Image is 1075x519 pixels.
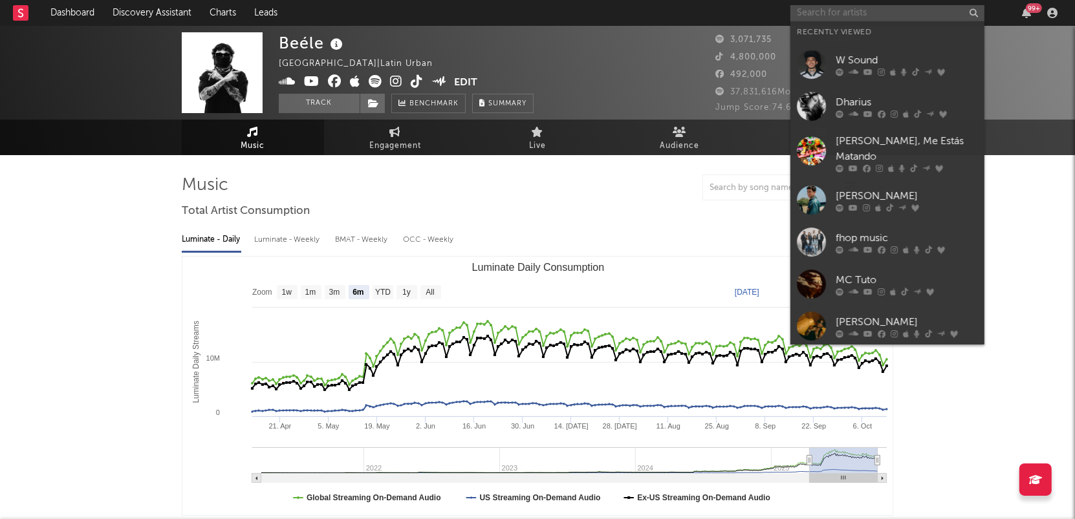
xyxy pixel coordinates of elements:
text: 21. Apr [268,422,291,430]
text: 1m [305,288,316,297]
a: Music [182,120,324,155]
span: Summary [488,100,527,107]
a: [PERSON_NAME] [790,179,984,221]
text: Global Streaming On-Demand Audio [307,493,441,502]
div: 99 + [1026,3,1042,13]
text: [DATE] [735,288,759,297]
div: Luminate - Weekly [254,229,322,251]
text: 1w [282,288,292,297]
button: Summary [472,94,534,113]
a: Dharius [790,85,984,127]
button: Edit [455,75,478,91]
span: Live [529,138,546,154]
text: YTD [375,288,391,297]
span: 492,000 [715,70,767,79]
text: 2. Jun [416,422,435,430]
a: [PERSON_NAME], Me Estás Matando [790,127,984,179]
span: Music [241,138,265,154]
div: Recently Viewed [797,25,978,40]
div: [PERSON_NAME], Me Estás Matando [836,134,978,165]
div: Dharius [836,95,978,111]
span: Benchmark [409,96,459,112]
text: 14. [DATE] [554,422,589,430]
text: 10M [206,354,220,362]
text: 6. Oct [853,422,872,430]
div: Luminate - Daily [182,229,241,251]
div: BMAT - Weekly [335,229,390,251]
button: 99+ [1022,8,1031,18]
text: US Streaming On-Demand Audio [480,493,601,502]
text: 8. Sep [755,422,776,430]
input: Search for artists [790,5,984,21]
div: MC Tuto [836,273,978,288]
button: Track [279,94,360,113]
div: [PERSON_NAME] [836,315,978,330]
div: fhop music [836,231,978,246]
a: fhop music [790,221,984,263]
a: Live [466,120,609,155]
a: Audience [609,120,751,155]
span: Audience [660,138,700,154]
text: 0 [216,408,220,416]
text: 16. Jun [462,422,486,430]
a: MC Tuto [790,263,984,305]
text: Luminate Daily Consumption [472,262,605,273]
span: Jump Score: 74.6 [715,103,792,112]
text: 1y [402,288,411,297]
a: Playlists/Charts [751,120,893,155]
span: Engagement [369,138,421,154]
text: 22. Sep [801,422,826,430]
text: 19. May [364,422,390,430]
text: 6m [353,288,364,297]
a: Benchmark [391,94,466,113]
text: 30. Jun [511,422,534,430]
text: 3m [329,288,340,297]
text: 28. [DATE] [603,422,637,430]
div: [GEOGRAPHIC_DATA] | Latin Urban [279,56,448,72]
text: Ex-US Streaming On-Demand Audio [637,493,770,502]
a: [PERSON_NAME] [790,305,984,347]
text: 11. Aug [657,422,680,430]
a: W Sound [790,43,984,85]
span: 37,831,616 Monthly Listeners [715,88,856,96]
text: 25. Aug [705,422,729,430]
svg: Luminate Daily Consumption [182,257,893,515]
div: W Sound [836,53,978,69]
text: 5. May [318,422,340,430]
div: Beéle [279,32,346,54]
span: 3,071,735 [715,36,772,44]
text: All [426,288,434,297]
span: 4,800,000 [715,53,776,61]
text: Luminate Daily Streams [191,321,201,403]
input: Search by song name or URL [703,183,840,193]
span: Total Artist Consumption [182,204,310,219]
a: Engagement [324,120,466,155]
text: Zoom [252,288,272,297]
div: [PERSON_NAME] [836,189,978,204]
div: OCC - Weekly [403,229,455,251]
